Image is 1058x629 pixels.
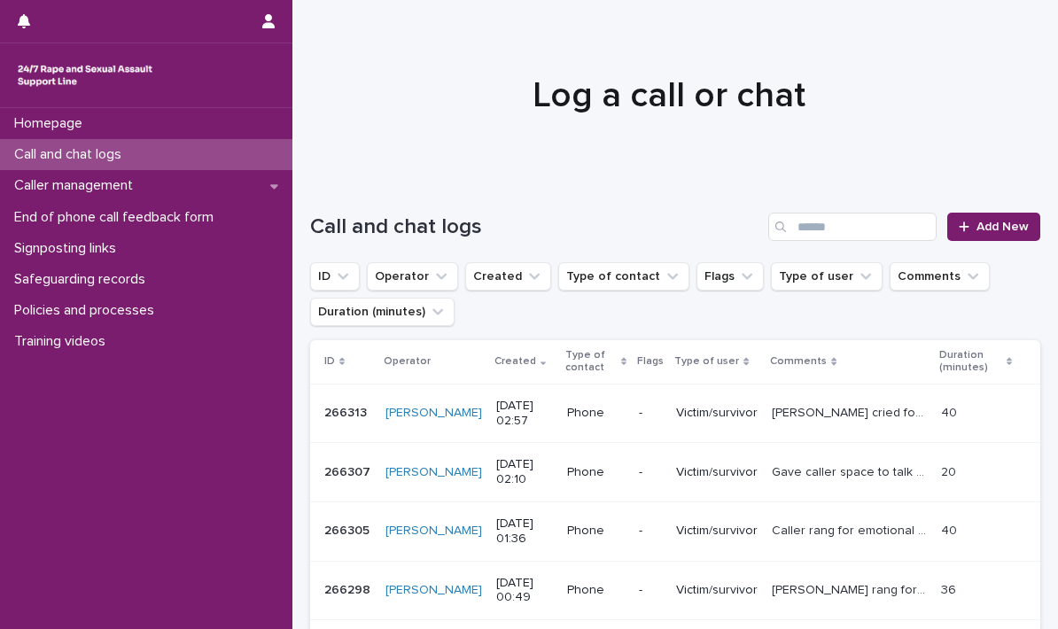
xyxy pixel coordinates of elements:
[324,579,374,598] p: 266298
[465,262,551,291] button: Created
[14,58,156,93] img: rhQMoQhaT3yELyF149Cw
[941,579,960,598] p: 36
[674,352,739,371] p: Type of user
[565,346,618,378] p: Type of contact
[7,146,136,163] p: Call and chat logs
[7,177,147,194] p: Caller management
[7,115,97,132] p: Homepage
[496,516,553,547] p: [DATE] 01:36
[567,406,626,421] p: Phone
[676,406,758,421] p: Victim/survivor
[696,262,764,291] button: Flags
[7,271,159,288] p: Safeguarding records
[890,262,990,291] button: Comments
[385,583,482,598] a: [PERSON_NAME]
[310,262,360,291] button: ID
[384,352,431,371] p: Operator
[324,352,335,371] p: ID
[676,583,758,598] p: Victim/survivor
[324,520,373,539] p: 266305
[771,262,883,291] button: Type of user
[770,352,827,371] p: Comments
[976,221,1029,233] span: Add New
[558,262,689,291] button: Type of contact
[939,346,1002,378] p: Duration (minutes)
[7,240,130,257] p: Signposting links
[567,465,626,480] p: Phone
[639,406,662,421] p: -
[310,501,1040,561] tr: 266305266305 [PERSON_NAME] [DATE] 01:36Phone-Victim/survivorCaller rang for emotional support, ga...
[639,583,662,598] p: -
[496,576,553,606] p: [DATE] 00:49
[772,462,930,480] p: Gave caller space to talk through the rape that happened and how she is scared as the police are ...
[637,352,664,371] p: Flags
[310,561,1040,620] tr: 266298266298 [PERSON_NAME] [DATE] 00:49Phone-Victim/survivor[PERSON_NAME] rang for emotional supp...
[676,524,758,539] p: Victim/survivor
[676,465,758,480] p: Victim/survivor
[639,465,662,480] p: -
[7,302,168,319] p: Policies and processes
[385,465,482,480] a: [PERSON_NAME]
[385,524,482,539] a: [PERSON_NAME]
[567,524,626,539] p: Phone
[310,298,455,326] button: Duration (minutes)
[367,262,458,291] button: Operator
[941,402,961,421] p: 40
[7,209,228,226] p: End of phone call feedback form
[772,579,930,598] p: Caller rang for emotional support, gave her space to talk about her DID and the possible surgery ...
[496,457,553,487] p: [DATE] 02:10
[772,520,930,539] p: Caller rang for emotional support, gave her space to talk through how she is feeling as there are...
[7,333,120,350] p: Training videos
[567,583,626,598] p: Phone
[941,520,961,539] p: 40
[310,74,1027,117] h1: Log a call or chat
[385,406,482,421] a: [PERSON_NAME]
[310,443,1040,502] tr: 266307266307 [PERSON_NAME] [DATE] 02:10Phone-Victim/survivorGave caller space to talk through the...
[768,213,937,241] input: Search
[639,524,662,539] p: -
[494,352,536,371] p: Created
[496,399,553,429] p: [DATE] 02:57
[772,402,930,421] p: Caller cried for 17 mins breathing starting to get out of control we did some breathing technique...
[324,462,374,480] p: 266307
[941,462,960,480] p: 20
[324,402,370,421] p: 266313
[310,384,1040,443] tr: 266313266313 [PERSON_NAME] [DATE] 02:57Phone-Victim/survivor[PERSON_NAME] cried for 17 mins breat...
[310,214,761,240] h1: Call and chat logs
[947,213,1040,241] a: Add New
